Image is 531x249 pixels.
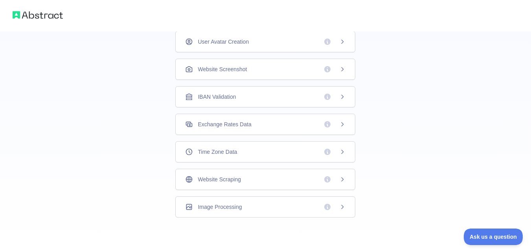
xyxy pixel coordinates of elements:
[198,175,241,183] span: Website Scraping
[198,203,242,211] span: Image Processing
[198,38,249,46] span: User Avatar Creation
[198,65,247,73] span: Website Screenshot
[464,229,523,245] iframe: Toggle Customer Support
[198,148,237,156] span: Time Zone Data
[13,9,63,20] img: Abstract logo
[198,120,251,128] span: Exchange Rates Data
[198,93,236,101] span: IBAN Validation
